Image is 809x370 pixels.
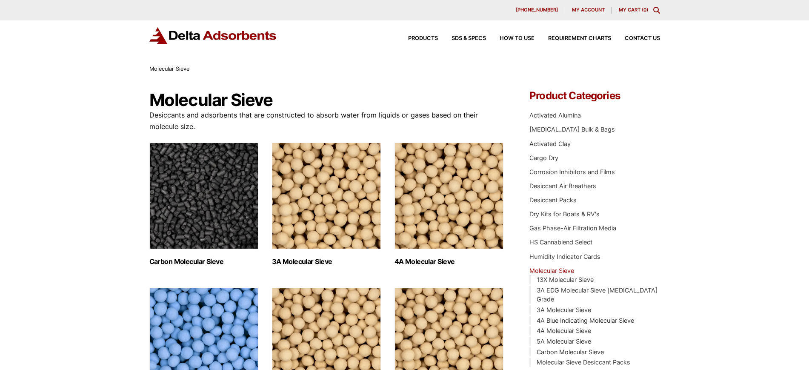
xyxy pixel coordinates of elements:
a: Visit product category Carbon Molecular Sieve [149,143,258,266]
span: Requirement Charts [548,36,611,41]
a: My account [565,7,612,14]
span: How to Use [500,36,535,41]
img: Delta Adsorbents [149,27,277,44]
h2: 4A Molecular Sieve [394,258,503,266]
a: Gas Phase-Air Filtration Media [529,224,616,232]
span: Contact Us [625,36,660,41]
a: Molecular Sieve Desiccant Packs [537,359,630,366]
a: 3A Molecular Sieve [537,306,591,313]
a: Visit product category 4A Molecular Sieve [394,143,503,266]
a: Activated Alumina [529,112,581,119]
a: 13X Molecular Sieve [537,276,594,283]
a: Desiccant Packs [529,196,577,204]
div: Toggle Modal Content [653,7,660,14]
img: 4A Molecular Sieve [394,143,503,249]
a: 3A EDG Molecular Sieve [MEDICAL_DATA] Grade [537,287,657,303]
span: Products [408,36,438,41]
a: [MEDICAL_DATA] Bulk & Bags [529,126,615,133]
a: Contact Us [611,36,660,41]
a: 4A Molecular Sieve [537,327,591,334]
span: [PHONE_NUMBER] [516,8,558,12]
h1: Molecular Sieve [149,91,504,109]
a: Activated Clay [529,140,571,147]
span: SDS & SPECS [452,36,486,41]
a: HS Cannablend Select [529,238,592,246]
a: Visit product category 3A Molecular Sieve [272,143,381,266]
a: Carbon Molecular Sieve [537,348,604,356]
a: 5A Molecular Sieve [537,338,591,345]
span: My account [572,8,605,12]
h2: 3A Molecular Sieve [272,258,381,266]
h2: Carbon Molecular Sieve [149,258,258,266]
span: Molecular Sieve [149,66,189,72]
a: SDS & SPECS [438,36,486,41]
h4: Product Categories [529,91,660,101]
a: Desiccant Air Breathers [529,182,596,189]
a: 4A Blue Indicating Molecular Sieve [537,317,634,324]
a: How to Use [486,36,535,41]
a: Requirement Charts [535,36,611,41]
img: 3A Molecular Sieve [272,143,381,249]
a: Molecular Sieve [529,267,574,274]
a: [PHONE_NUMBER] [509,7,565,14]
a: Dry Kits for Boats & RV's [529,210,600,218]
img: Carbon Molecular Sieve [149,143,258,249]
a: Humidity Indicator Cards [529,253,600,260]
span: 0 [643,7,646,13]
a: Products [394,36,438,41]
a: Cargo Dry [529,154,558,161]
a: My Cart (0) [619,7,648,13]
p: Desiccants and adsorbents that are constructed to absorb water from liquids or gases based on the... [149,109,504,132]
a: Corrosion Inhibitors and Films [529,168,615,175]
